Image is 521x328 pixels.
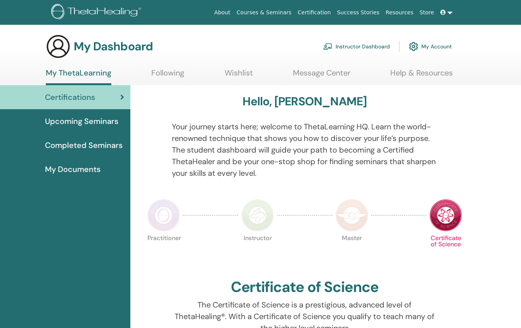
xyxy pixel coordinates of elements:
[45,91,95,103] span: Certifications
[234,5,295,20] a: Courses & Seminars
[294,5,334,20] a: Certification
[383,5,417,20] a: Resources
[46,68,111,85] a: My ThetaLearning
[46,34,71,59] img: generic-user-icon.jpg
[172,121,437,179] p: Your journey starts here; welcome to ThetaLearning HQ. Learn the world-renowned technique that sh...
[225,68,253,83] a: Wishlist
[242,94,367,108] h3: Hello, [PERSON_NAME]
[323,43,332,50] img: chalkboard-teacher.svg
[45,139,123,151] span: Completed Seminars
[147,235,180,268] p: Practitioner
[45,163,100,175] span: My Documents
[241,235,274,268] p: Instructor
[45,115,118,127] span: Upcoming Seminars
[147,199,180,232] img: Practitioner
[293,68,350,83] a: Message Center
[231,278,379,296] h2: Certificate of Science
[51,4,144,21] img: logo.png
[336,199,368,232] img: Master
[241,199,274,232] img: Instructor
[151,68,184,83] a: Following
[390,68,453,83] a: Help & Resources
[211,5,233,20] a: About
[429,199,462,232] img: Certificate of Science
[409,38,452,55] a: My Account
[74,39,153,53] h3: My Dashboard
[336,235,368,268] p: Master
[409,40,418,53] img: cog.svg
[334,5,383,20] a: Success Stories
[323,38,390,55] a: Instructor Dashboard
[429,235,462,268] p: Certificate of Science
[417,5,437,20] a: Store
